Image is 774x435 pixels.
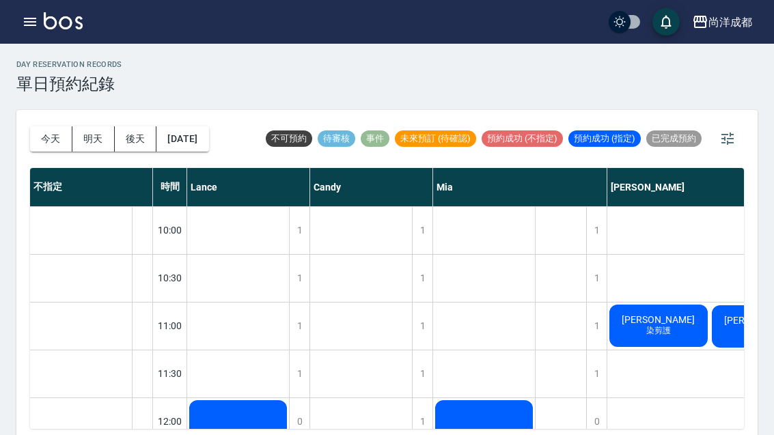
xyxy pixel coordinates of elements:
[586,303,607,350] div: 1
[156,126,208,152] button: [DATE]
[586,350,607,397] div: 1
[433,168,607,206] div: Mia
[153,254,187,302] div: 10:30
[153,350,187,397] div: 11:30
[310,168,433,206] div: Candy
[187,168,310,206] div: Lance
[153,302,187,350] div: 11:00
[687,8,758,36] button: 尚洋成都
[16,60,122,69] h2: day Reservation records
[30,126,72,152] button: 今天
[115,126,157,152] button: 後天
[153,206,187,254] div: 10:00
[619,314,697,325] span: [PERSON_NAME]
[289,303,309,350] div: 1
[44,12,83,29] img: Logo
[16,74,122,94] h3: 單日預約紀錄
[72,126,115,152] button: 明天
[708,14,752,31] div: 尚洋成都
[568,132,641,145] span: 預約成功 (指定)
[289,255,309,302] div: 1
[652,8,680,36] button: save
[318,132,355,145] span: 待審核
[412,207,432,254] div: 1
[289,350,309,397] div: 1
[289,207,309,254] div: 1
[30,168,153,206] div: 不指定
[361,132,389,145] span: 事件
[153,168,187,206] div: 時間
[412,350,432,397] div: 1
[586,207,607,254] div: 1
[482,132,563,145] span: 預約成功 (不指定)
[266,132,312,145] span: 不可預約
[395,132,476,145] span: 未來預訂 (待確認)
[586,255,607,302] div: 1
[644,325,674,337] span: 染剪護
[412,303,432,350] div: 1
[412,255,432,302] div: 1
[646,132,702,145] span: 已完成預約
